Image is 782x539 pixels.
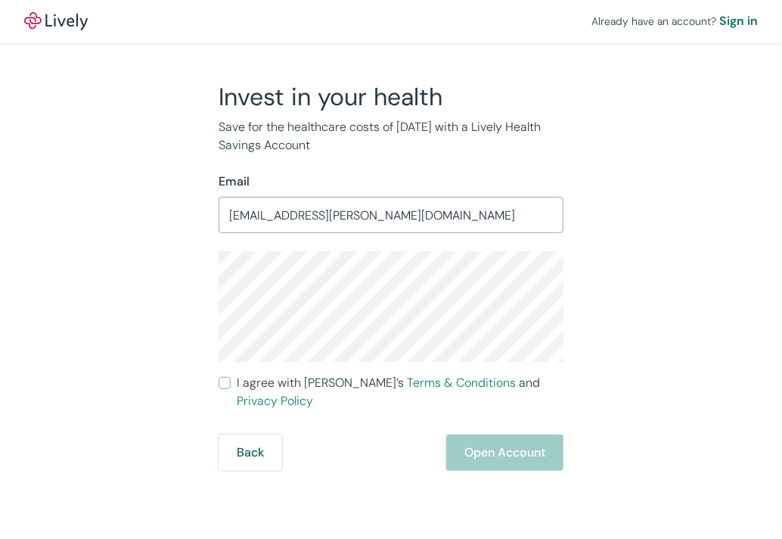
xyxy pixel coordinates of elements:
[237,393,313,409] a: Privacy Policy
[591,12,758,30] div: Already have an account?
[719,12,758,30] a: Sign in
[407,375,516,391] a: Terms & Conditions
[219,82,563,112] h2: Invest in your health
[24,12,88,30] img: Lively
[219,435,282,471] button: Back
[237,374,563,410] span: I agree with [PERSON_NAME]’s and
[219,173,250,191] label: Email
[219,118,563,154] p: Save for the healthcare costs of [DATE] with a Lively Health Savings Account
[24,12,88,30] a: LivelyLively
